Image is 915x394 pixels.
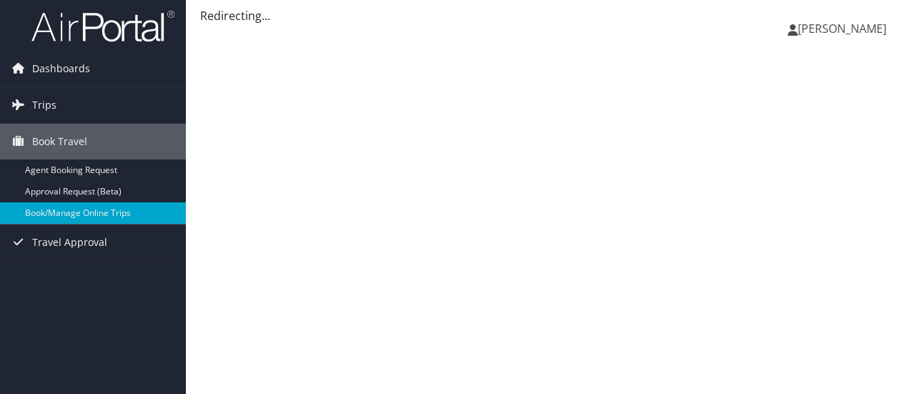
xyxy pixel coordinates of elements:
span: Travel Approval [32,225,107,260]
span: [PERSON_NAME] [798,21,886,36]
span: Book Travel [32,124,87,159]
div: Redirecting... [200,7,901,24]
span: Trips [32,87,56,123]
span: Dashboards [32,51,90,87]
a: [PERSON_NAME] [788,7,901,50]
img: airportal-logo.png [31,9,174,43]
